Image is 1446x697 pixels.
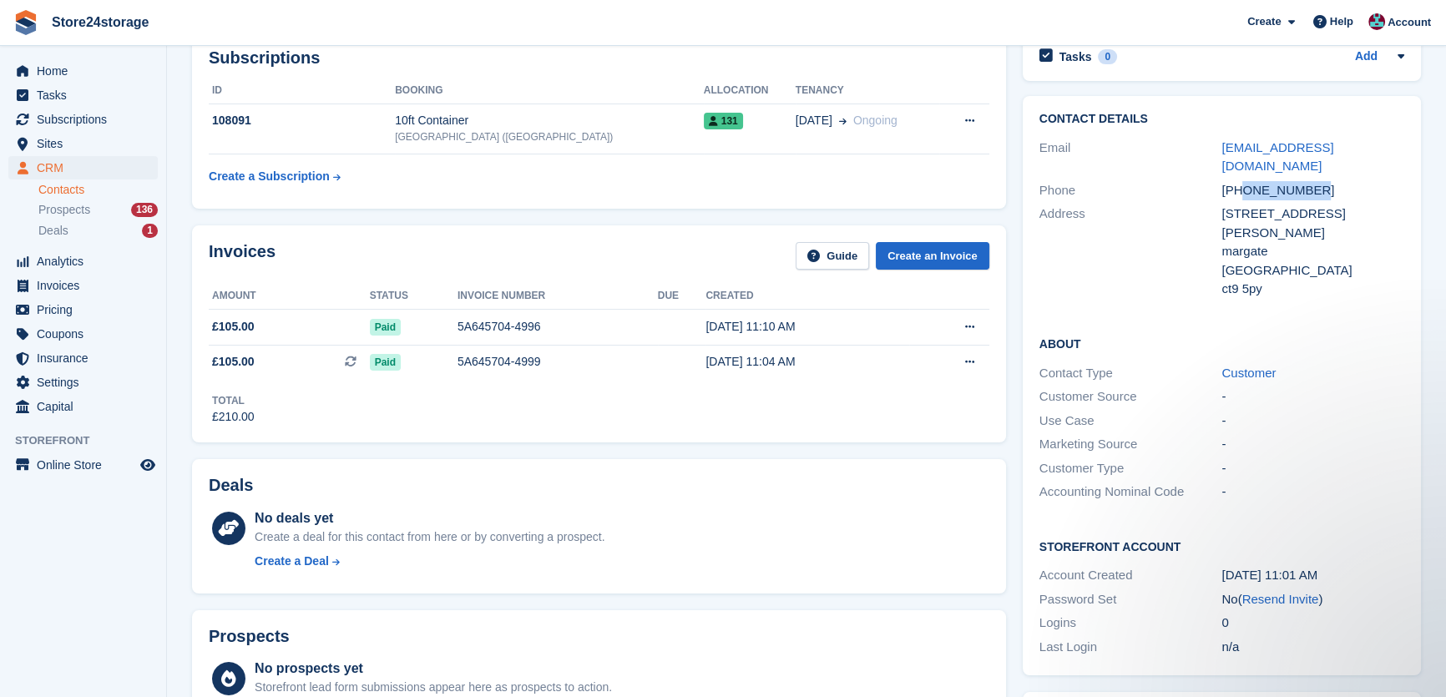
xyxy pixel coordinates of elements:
span: Pricing [37,298,137,321]
div: Account Created [1039,566,1222,585]
span: £105.00 [212,353,255,371]
img: stora-icon-8386f47178a22dfd0bd8f6a31ec36ba5ce8667c1dd55bd0f319d3a0aa187defe.svg [13,10,38,35]
a: Deals 1 [38,222,158,240]
span: Sites [37,132,137,155]
div: Marketing Source [1039,435,1222,454]
a: menu [8,371,158,394]
div: 136 [131,203,158,217]
div: 5A645704-4996 [458,318,658,336]
div: Address [1039,205,1222,299]
span: Insurance [37,346,137,370]
a: menu [8,156,158,179]
a: Store24storage [45,8,156,36]
h2: Contact Details [1039,113,1404,126]
div: Contact Type [1039,364,1222,383]
a: Add [1355,48,1378,67]
a: Create a Subscription [209,161,341,192]
div: Use Case [1039,412,1222,431]
h2: Subscriptions [209,48,989,68]
a: Guide [796,242,869,270]
div: 10ft Container [395,112,704,129]
a: menu [8,250,158,273]
span: Deals [38,223,68,239]
a: menu [8,274,158,297]
div: Password Set [1039,590,1222,609]
span: Storefront [15,432,166,449]
a: menu [8,395,158,418]
span: Invoices [37,274,137,297]
div: - [1221,412,1404,431]
a: Contacts [38,182,158,198]
th: Allocation [704,78,796,104]
a: menu [8,83,158,107]
div: - [1221,459,1404,478]
a: [EMAIL_ADDRESS][DOMAIN_NAME] [1221,140,1333,174]
th: Tenancy [796,78,940,104]
a: Create a Deal [255,553,604,570]
div: No [1221,590,1404,609]
h2: About [1039,335,1404,351]
div: Customer Source [1039,387,1222,407]
a: Prospects 136 [38,201,158,219]
span: Paid [370,319,401,336]
th: Booking [395,78,704,104]
span: Tasks [37,83,137,107]
a: Resend Invite [1242,592,1319,606]
span: Coupons [37,322,137,346]
div: - [1221,482,1404,502]
img: George [1368,13,1385,30]
th: Status [370,283,458,310]
div: [DATE] 11:01 AM [1221,566,1404,585]
div: - [1221,435,1404,454]
span: £105.00 [212,318,255,336]
span: 131 [704,113,743,129]
span: Prospects [38,202,90,218]
span: Paid [370,354,401,371]
div: ct9 5py [1221,280,1404,299]
span: Ongoing [853,114,897,127]
div: Customer Type [1039,459,1222,478]
span: Help [1330,13,1353,30]
span: Account [1388,14,1431,31]
div: Create a Deal [255,553,329,570]
span: Analytics [37,250,137,273]
a: Customer [1221,366,1276,380]
a: menu [8,453,158,477]
span: Create [1247,13,1281,30]
div: [STREET_ADDRESS][PERSON_NAME] [1221,205,1404,242]
div: [GEOGRAPHIC_DATA] ([GEOGRAPHIC_DATA]) [395,129,704,144]
h2: Storefront Account [1039,538,1404,554]
h2: Tasks [1059,49,1092,64]
div: Accounting Nominal Code [1039,482,1222,502]
div: Logins [1039,614,1222,633]
a: menu [8,346,158,370]
div: margate [1221,242,1404,261]
div: Email [1039,139,1222,176]
div: Phone [1039,181,1222,200]
a: menu [8,108,158,131]
th: Amount [209,283,370,310]
span: Home [37,59,137,83]
span: Online Store [37,453,137,477]
h2: Prospects [209,627,290,646]
a: Preview store [138,455,158,475]
div: Last Login [1039,638,1222,657]
th: Due [658,283,706,310]
span: [DATE] [796,112,832,129]
h2: Invoices [209,242,276,270]
span: CRM [37,156,137,179]
div: £210.00 [212,408,255,426]
div: Total [212,393,255,408]
th: Created [705,283,909,310]
div: No deals yet [255,508,604,528]
a: menu [8,322,158,346]
a: menu [8,298,158,321]
div: No prospects yet [255,659,612,679]
th: Invoice number [458,283,658,310]
h2: Deals [209,476,253,495]
div: [DATE] 11:04 AM [705,353,909,371]
div: Create a Subscription [209,168,330,185]
span: ( ) [1238,592,1323,606]
span: Subscriptions [37,108,137,131]
a: Create an Invoice [876,242,989,270]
